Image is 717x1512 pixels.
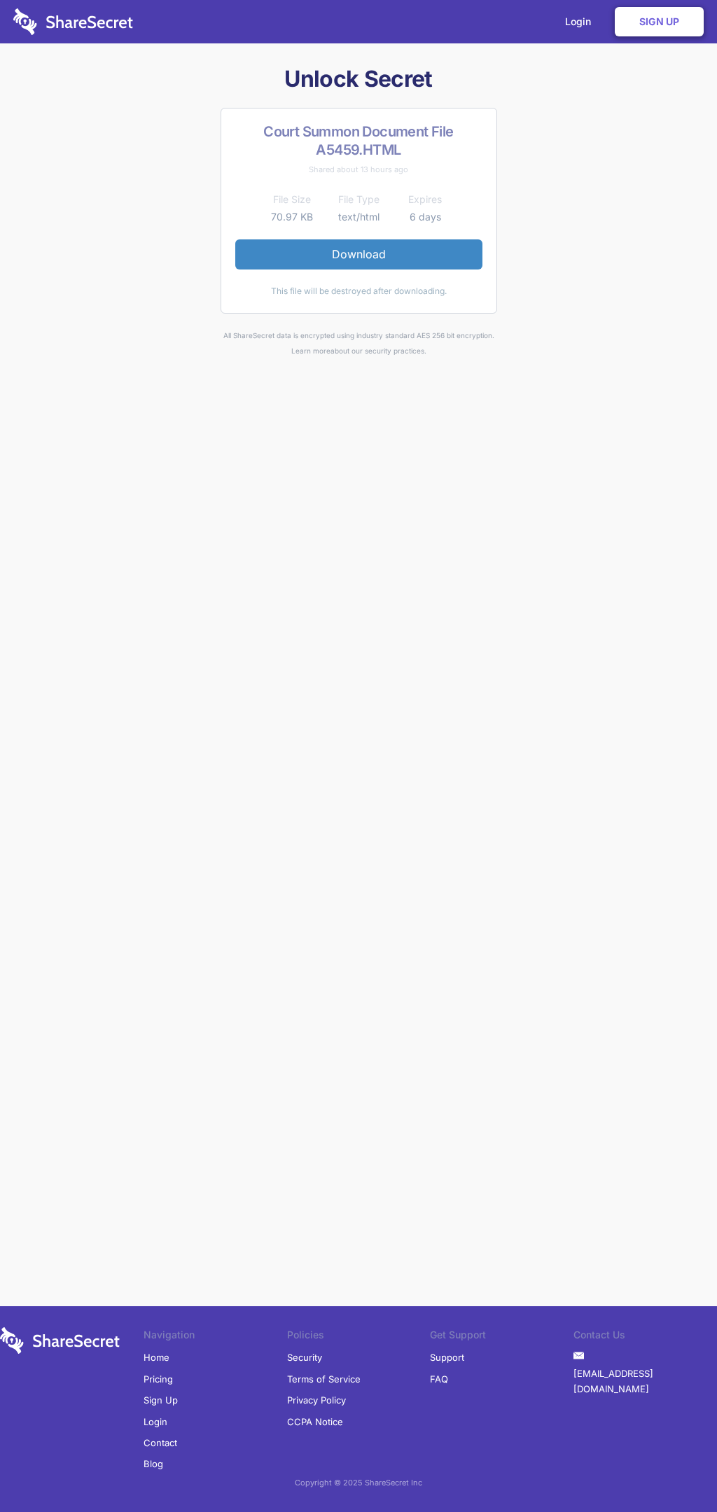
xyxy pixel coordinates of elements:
[287,1389,346,1410] a: Privacy Policy
[235,239,482,269] a: Download
[430,1327,573,1347] li: Get Support
[392,209,459,225] td: 6 days
[144,1347,169,1368] a: Home
[259,209,326,225] td: 70.97 KB
[287,1347,322,1368] a: Security
[430,1368,448,1389] a: FAQ
[287,1411,343,1432] a: CCPA Notice
[291,346,330,355] a: Learn more
[326,191,392,208] th: File Type
[13,8,133,35] img: logo-wordmark-white-trans-d4663122ce5f474addd5e946df7df03e33cb6a1c49d2221995e7729f52c070b2.svg
[615,7,704,36] a: Sign Up
[235,162,482,177] div: Shared about 13 hours ago
[573,1363,717,1400] a: [EMAIL_ADDRESS][DOMAIN_NAME]
[326,209,392,225] td: text/html
[144,1389,178,1410] a: Sign Up
[430,1347,464,1368] a: Support
[259,191,326,208] th: File Size
[144,1453,163,1474] a: Blog
[287,1327,431,1347] li: Policies
[392,191,459,208] th: Expires
[235,122,482,159] h2: Court Summon Document File A5459.HTML
[144,1432,177,1453] a: Contact
[144,1411,167,1432] a: Login
[144,1368,173,1389] a: Pricing
[144,1327,287,1347] li: Navigation
[235,283,482,299] div: This file will be destroyed after downloading.
[573,1327,717,1347] li: Contact Us
[287,1368,361,1389] a: Terms of Service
